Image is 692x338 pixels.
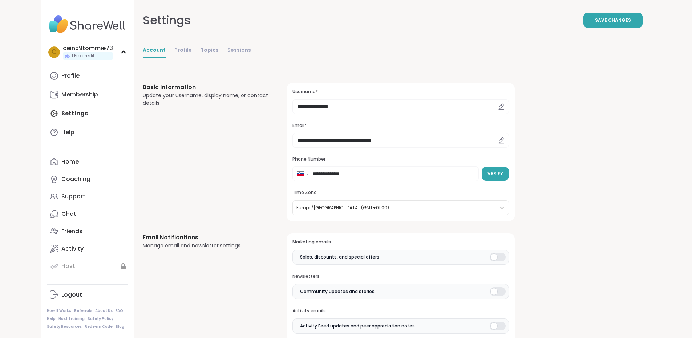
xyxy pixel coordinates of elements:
a: Profile [174,44,192,58]
a: Host [47,257,128,275]
span: c [52,48,56,57]
a: Help [47,124,128,141]
a: How It Works [47,308,71,313]
button: Verify [482,167,509,181]
h3: Basic Information [143,83,270,92]
div: Friends [61,227,82,235]
span: Verify [487,170,503,177]
div: Activity [61,245,84,253]
h3: Time Zone [292,190,509,196]
h3: Username* [292,89,509,95]
span: Community updates and stories [300,288,375,295]
div: Membership [61,91,98,99]
button: Save Changes [583,13,643,28]
a: Chat [47,205,128,223]
div: Host [61,262,75,270]
a: Logout [47,286,128,304]
div: Update your username, display name, or contact details [143,92,270,107]
a: Home [47,153,128,170]
a: Redeem Code [85,324,113,329]
a: Activity [47,240,128,257]
div: Profile [61,72,80,80]
a: Sessions [227,44,251,58]
h3: Email* [292,123,509,129]
a: Friends [47,223,128,240]
a: Help [47,316,56,321]
a: Coaching [47,170,128,188]
h3: Email Notifications [143,233,270,242]
a: Membership [47,86,128,103]
span: Activity Feed updates and peer appreciation notes [300,323,415,329]
a: FAQ [116,308,123,313]
div: Home [61,158,79,166]
div: Manage email and newsletter settings [143,242,270,250]
div: Coaching [61,175,90,183]
a: Topics [201,44,219,58]
div: Help [61,128,74,136]
div: Chat [61,210,76,218]
h3: Phone Number [292,156,509,162]
a: About Us [95,308,113,313]
div: Logout [61,291,82,299]
span: Save Changes [595,17,631,24]
h3: Marketing emails [292,239,509,245]
img: ShareWell Nav Logo [47,12,128,37]
a: Support [47,188,128,205]
span: 1 Pro credit [72,53,94,59]
a: Referrals [74,308,92,313]
a: Safety Resources [47,324,82,329]
h3: Activity emails [292,308,509,314]
div: Support [61,193,85,201]
div: Settings [143,12,191,29]
div: cein59tommie73 [63,44,113,52]
h3: Newsletters [292,273,509,280]
a: Blog [116,324,124,329]
a: Host Training [58,316,85,321]
span: Sales, discounts, and special offers [300,254,379,260]
a: Safety Policy [88,316,113,321]
a: Profile [47,67,128,84]
a: Account [143,44,166,58]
